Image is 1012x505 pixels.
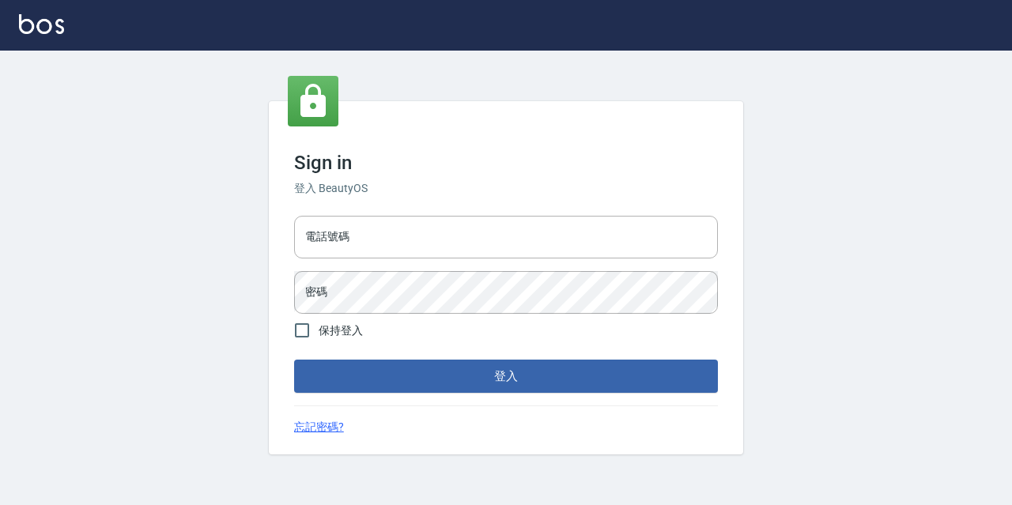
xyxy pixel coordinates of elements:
[294,360,718,393] button: 登入
[294,152,718,174] h3: Sign in
[294,419,344,435] a: 忘記密碼?
[19,14,64,34] img: Logo
[294,180,718,197] h6: 登入 BeautyOS
[319,322,363,339] span: 保持登入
